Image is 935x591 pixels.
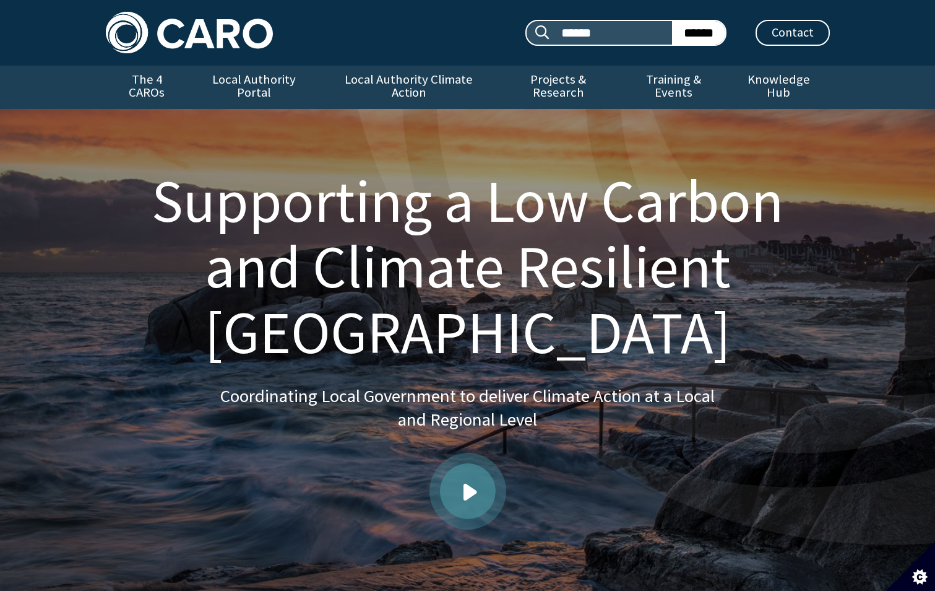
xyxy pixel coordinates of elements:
a: Play video [440,463,496,519]
a: Contact [756,20,830,46]
a: The 4 CAROs [106,66,188,109]
p: Coordinating Local Government to deliver Climate Action at a Local and Regional Level [220,385,715,431]
h1: Supporting a Low Carbon and Climate Resilient [GEOGRAPHIC_DATA] [121,169,815,365]
a: Local Authority Portal [188,66,321,109]
a: Training & Events [619,66,728,109]
button: Set cookie preferences [885,541,935,591]
img: Caro logo [106,12,273,53]
a: Local Authority Climate Action [321,66,497,109]
a: Knowledge Hub [728,66,829,109]
a: Projects & Research [497,66,619,109]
